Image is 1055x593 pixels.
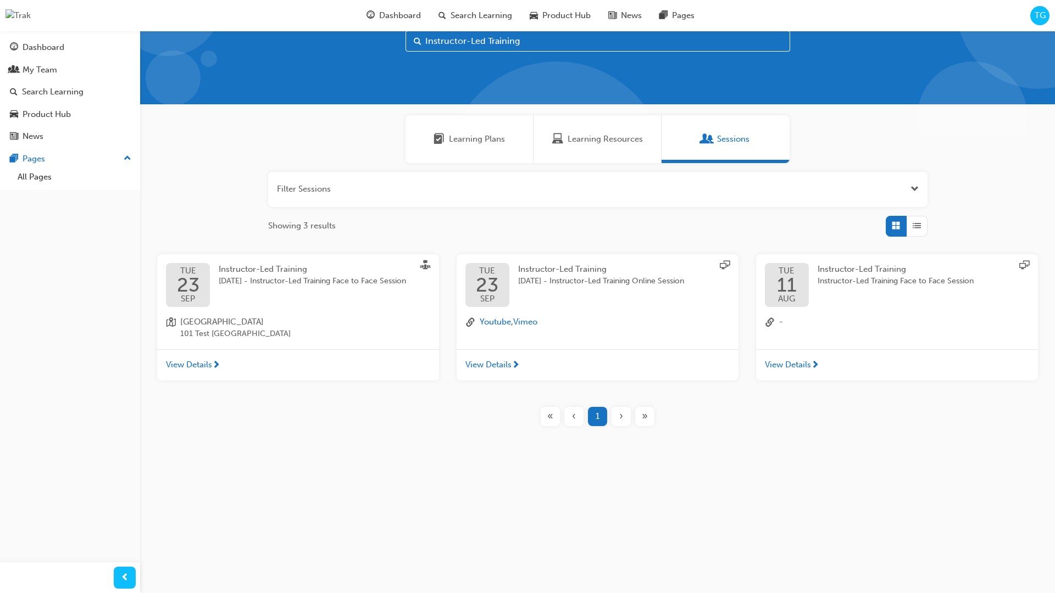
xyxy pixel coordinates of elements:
[530,9,538,23] span: car-icon
[534,115,662,163] a: Learning ResourcesLearning Resources
[1019,260,1029,272] span: sessionType_ONLINE_URL-icon
[13,169,136,186] a: All Pages
[765,316,775,330] span: link-icon
[480,316,511,328] button: Youtube
[4,104,136,125] a: Product Hub
[910,183,919,195] button: Open the filter
[717,133,749,146] span: Sessions
[756,254,1038,381] button: TUE11AUGInstructor-Led TrainingInstructor-Led Training Face to Face Sessionlink-icon-View Details
[219,275,406,288] span: [DATE] - Instructor-Led Training Face to Face Session
[379,9,421,22] span: Dashboard
[180,316,291,328] span: [GEOGRAPHIC_DATA]
[811,361,819,371] span: next-icon
[818,264,906,274] span: Instructor-Led Training
[586,407,609,426] button: Page 1
[4,82,136,102] a: Search Learning
[177,275,199,295] span: 23
[779,316,783,330] span: -
[414,35,421,48] span: Search
[642,410,648,423] span: »
[552,133,563,146] span: Learning Resources
[596,410,599,423] span: 1
[124,152,131,166] span: up-icon
[756,349,1038,381] a: View Details
[547,410,553,423] span: «
[10,154,18,164] span: pages-icon
[1035,9,1046,22] span: TG
[177,295,199,303] span: SEP
[23,153,45,165] div: Pages
[177,267,199,275] span: TUE
[538,407,562,426] button: First page
[23,41,64,54] div: Dashboard
[1030,6,1050,25] button: TG
[777,267,797,275] span: TUE
[420,260,430,272] span: sessionType_FACE_TO_FACE-icon
[476,275,498,295] span: 23
[542,9,591,22] span: Product Hub
[913,220,921,232] span: List
[4,35,136,149] button: DashboardMy TeamSearch LearningProduct HubNews
[157,254,439,381] button: TUE23SEPInstructor-Led Training[DATE] - Instructor-Led Training Face to Face Sessionlocation-icon...
[720,260,730,272] span: sessionType_ONLINE_URL-icon
[572,410,576,423] span: ‹
[562,407,586,426] button: Previous page
[672,9,695,22] span: Pages
[219,264,307,274] span: Instructor-Led Training
[10,87,18,97] span: search-icon
[659,9,668,23] span: pages-icon
[457,349,738,381] a: View Details
[10,65,18,75] span: people-icon
[438,9,446,23] span: search-icon
[406,31,790,52] input: Search...
[476,267,498,275] span: TUE
[180,328,291,340] span: 101 Test [GEOGRAPHIC_DATA]
[10,110,18,120] span: car-icon
[633,407,657,426] button: Last page
[662,115,790,163] a: SessionsSessions
[434,133,445,146] span: Learning Plans
[4,149,136,169] button: Pages
[157,349,439,381] a: View Details
[5,9,31,22] a: Trak
[619,410,623,423] span: ›
[777,295,797,303] span: AUG
[4,37,136,58] a: Dashboard
[702,133,713,146] span: Sessions
[10,43,18,53] span: guage-icon
[406,115,534,163] a: Learning PlansLearning Plans
[512,361,520,371] span: next-icon
[268,220,336,232] span: Showing 3 results
[23,130,43,143] div: News
[212,361,220,371] span: next-icon
[777,275,797,295] span: 11
[465,316,475,330] span: link-icon
[609,407,633,426] button: Next page
[892,220,900,232] span: Grid
[818,275,974,288] span: Instructor-Led Training Face to Face Session
[166,316,176,340] span: location-icon
[22,86,84,98] div: Search Learning
[4,126,136,147] a: News
[465,359,512,371] span: View Details
[651,4,703,27] a: pages-iconPages
[358,4,430,27] a: guage-iconDashboard
[4,60,136,80] a: My Team
[480,316,537,330] span: ,
[518,264,607,274] span: Instructor-Led Training
[521,4,599,27] a: car-iconProduct Hub
[465,263,730,307] a: TUE23SEPInstructor-Led Training[DATE] - Instructor-Led Training Online Session
[166,263,430,307] a: TUE23SEPInstructor-Led Training[DATE] - Instructor-Led Training Face to Face Session
[513,316,537,328] button: Vimeo
[608,9,617,23] span: news-icon
[568,133,643,146] span: Learning Resources
[23,108,71,121] div: Product Hub
[765,359,811,371] span: View Details
[430,4,521,27] a: search-iconSearch Learning
[476,295,498,303] span: SEP
[765,263,1029,307] a: TUE11AUGInstructor-Led TrainingInstructor-Led Training Face to Face Session
[621,9,642,22] span: News
[518,275,684,288] span: [DATE] - Instructor-Led Training Online Session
